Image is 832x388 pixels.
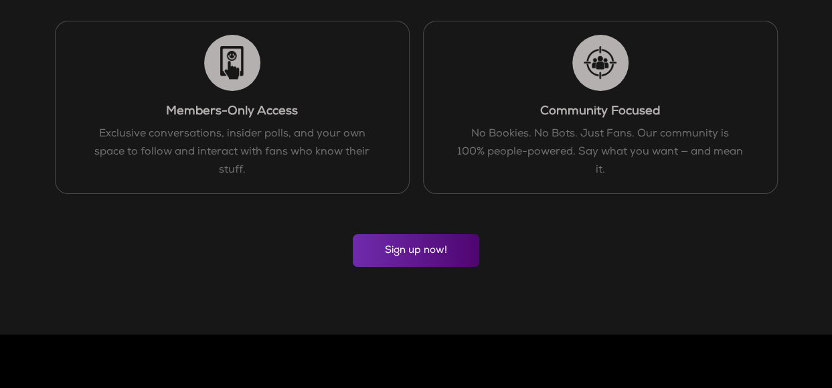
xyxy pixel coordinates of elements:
p: Exclusive conversations, insider polls, and your own space to follow and interact with fans who k... [89,126,376,181]
p: No Bookies. No Bots. Just Fans. Our community is 100% people-powered. Say what you want — and mea... [457,126,744,181]
img: home_choose_2.png [584,46,616,80]
h3: Community Focused [457,104,744,119]
a: Sign up now! [353,234,479,267]
img: home_choose_1.png [220,46,244,80]
h3: Members-Only Access [89,104,376,119]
